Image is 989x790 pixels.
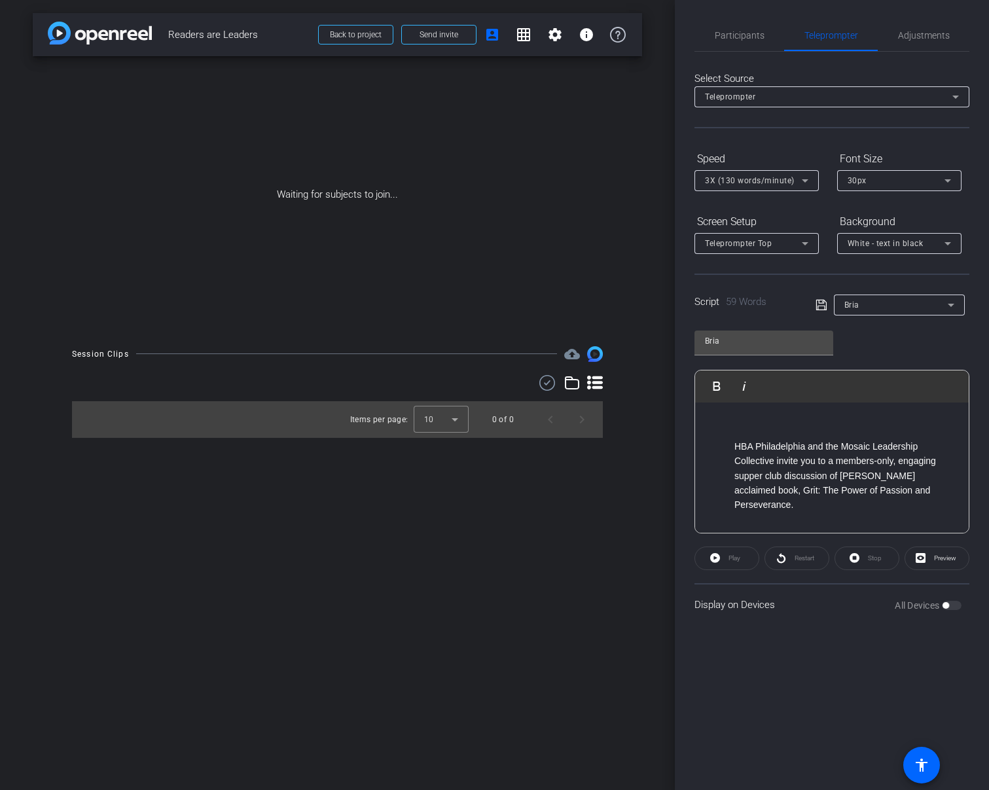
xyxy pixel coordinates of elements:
span: Bria [844,300,859,310]
button: Bold (⌘B) [704,373,729,399]
span: 3X (130 words/minute) [705,176,795,185]
button: Next page [566,404,598,435]
span: Preview [934,554,956,562]
div: Select Source [694,71,969,86]
img: app-logo [48,22,152,45]
button: Preview [905,547,969,570]
span: Send invite [420,29,458,40]
span: Teleprompter [705,92,755,101]
mat-icon: grid_on [516,27,531,43]
div: 0 of 0 [492,413,514,426]
button: Italic (⌘I) [732,373,757,399]
img: Session clips [587,346,603,362]
div: Session Clips [72,348,129,361]
p: HBA Philadelphia and the Mosaic Leadership Collective invite you to a members-only, engaging supp... [734,439,956,512]
span: Readers are Leaders [168,22,310,48]
div: Waiting for subjects to join... [33,56,642,333]
span: Participants [715,31,764,40]
input: Title [705,333,823,349]
mat-icon: cloud_upload [564,346,580,362]
mat-icon: accessibility [914,757,929,773]
div: Background [837,211,962,233]
label: All Devices [895,599,942,612]
span: Destinations for your clips [564,346,580,362]
span: Back to project [330,30,382,39]
span: Adjustments [898,31,950,40]
span: Teleprompter Top [705,239,772,248]
mat-icon: account_box [484,27,500,43]
button: Back to project [318,25,393,45]
button: Previous page [535,404,566,435]
div: Script [694,295,797,310]
div: Screen Setup [694,211,819,233]
div: Speed [694,148,819,170]
span: 59 Words [726,296,766,308]
button: Send invite [401,25,477,45]
span: White - text in black [848,239,924,248]
mat-icon: settings [547,27,563,43]
span: Teleprompter [804,31,858,40]
div: Display on Devices [694,583,969,626]
mat-icon: info [579,27,594,43]
span: 30px [848,176,867,185]
div: Items per page: [350,413,408,426]
div: Font Size [837,148,962,170]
